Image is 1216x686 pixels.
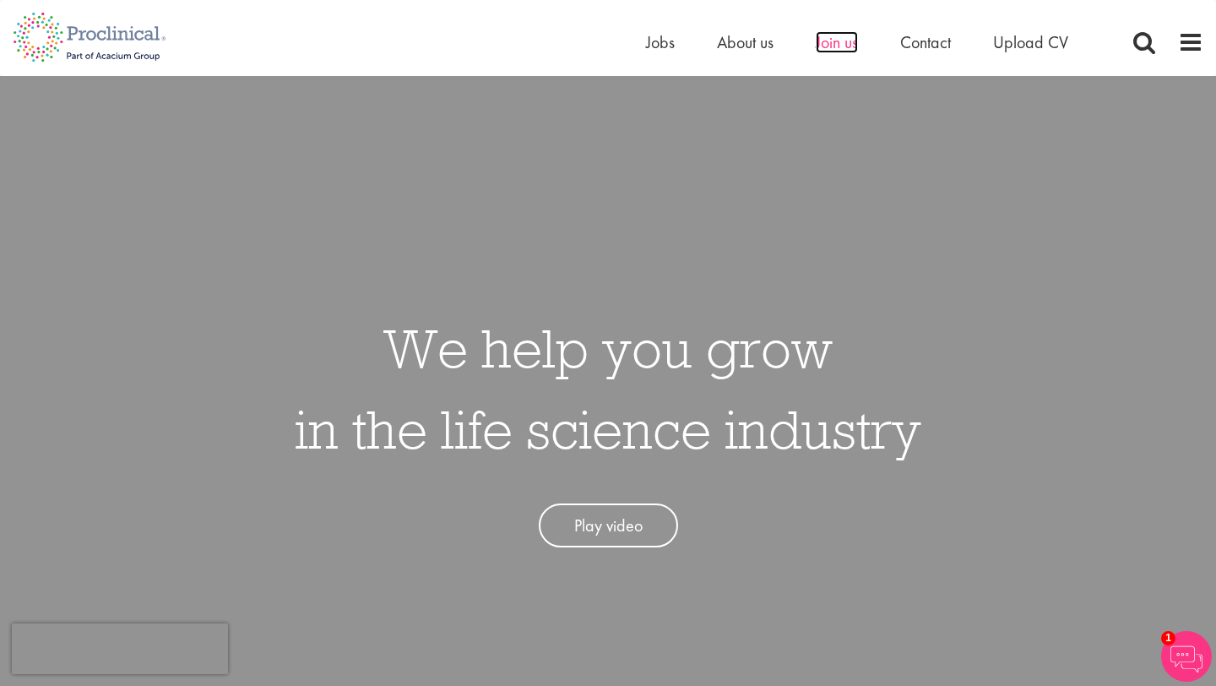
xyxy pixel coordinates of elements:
[993,31,1068,53] a: Upload CV
[1161,631,1212,682] img: Chatbot
[646,31,675,53] a: Jobs
[816,31,858,53] a: Join us
[295,308,921,470] h1: We help you grow in the life science industry
[900,31,951,53] a: Contact
[717,31,774,53] a: About us
[1161,631,1175,645] span: 1
[539,504,678,548] a: Play video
